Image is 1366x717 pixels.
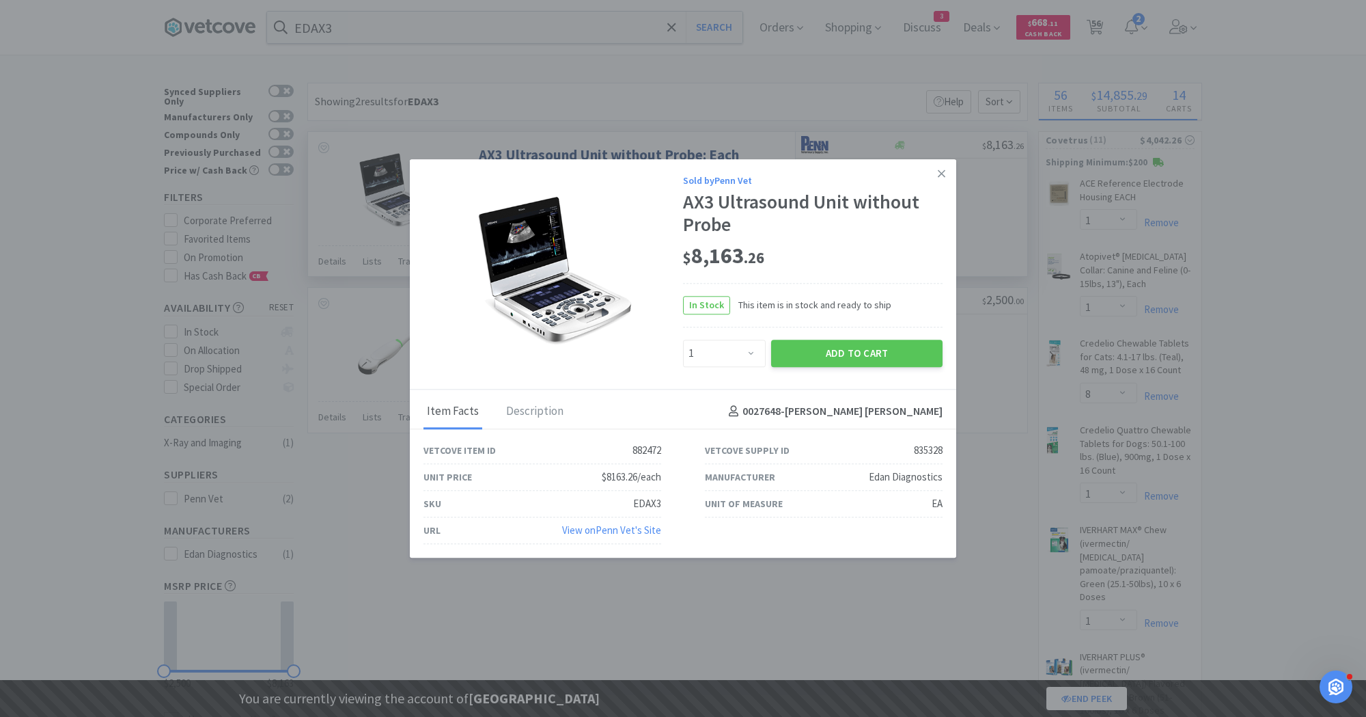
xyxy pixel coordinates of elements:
a: View onPenn Vet's Site [562,524,661,537]
span: . 26 [744,248,764,267]
h4: 0027648 - [PERSON_NAME] [PERSON_NAME] [723,403,943,421]
div: EDAX3 [633,496,661,512]
span: $ [683,248,691,267]
div: Unit of Measure [705,496,783,511]
div: Description [503,395,567,429]
div: 882472 [632,442,661,459]
div: Vetcove Item ID [423,443,496,458]
span: In Stock [684,297,729,314]
div: Edan Diagnostics [869,469,943,485]
div: EA [932,496,943,512]
div: Vetcove Supply ID [705,443,790,458]
div: Sold by Penn Vet [683,173,943,188]
div: SKU [423,496,441,511]
div: 835328 [914,442,943,459]
iframe: Intercom live chat [1320,671,1352,703]
span: 8,163 [683,242,764,269]
div: URL [423,523,441,538]
span: This item is in stock and ready to ship [730,297,891,312]
div: $8163.26/each [602,469,661,485]
div: Item Facts [423,395,482,429]
img: 80800cd91ea64783a09761a1a300907e_835328.png [464,181,642,359]
div: AX3 Ultrasound Unit without Probe [683,191,943,236]
div: Unit Price [423,470,472,485]
div: Manufacturer [705,470,775,485]
button: Add to Cart [771,340,943,367]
